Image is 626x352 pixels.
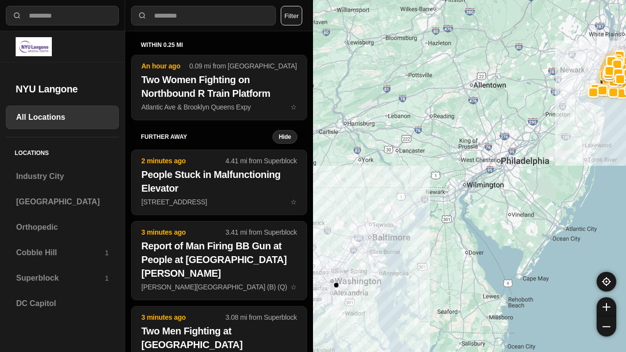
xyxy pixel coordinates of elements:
h5: within 0.25 mi [141,41,297,49]
img: logo [16,37,52,56]
span: star [291,198,297,206]
a: DC Capitol [6,292,119,315]
h2: People Stuck in Malfunctioning Elevator [141,168,297,195]
button: 2 minutes ago4.41 mi from SuperblockPeople Stuck in Malfunctioning Elevator[STREET_ADDRESS]star [131,150,307,215]
a: An hour ago0.09 mi from [GEOGRAPHIC_DATA]Two Women Fighting on Northbound R Train PlatformAtlanti... [131,103,307,111]
p: 3 minutes ago [141,227,225,237]
p: 3.41 mi from Superblock [225,227,297,237]
h5: further away [141,133,272,141]
button: zoom-out [597,317,616,336]
a: [GEOGRAPHIC_DATA] [6,190,119,214]
p: [PERSON_NAME][GEOGRAPHIC_DATA] (B) (Q) [141,282,297,292]
small: Hide [279,133,291,141]
h3: Orthopedic [16,221,109,233]
p: 3 minutes ago [141,312,225,322]
h3: Superblock [16,272,105,284]
a: 3 minutes ago3.41 mi from SuperblockReport of Man Firing BB Gun at People at [GEOGRAPHIC_DATA][PE... [131,283,307,291]
h3: [GEOGRAPHIC_DATA] [16,196,109,208]
h2: Two Men Fighting at [GEOGRAPHIC_DATA] [141,324,297,352]
p: 2 minutes ago [141,156,225,166]
h2: Two Women Fighting on Northbound R Train Platform [141,73,297,100]
button: Hide [272,130,297,144]
button: Filter [281,6,302,25]
img: search [12,11,22,21]
a: Superblock1 [6,266,119,290]
button: zoom-in [597,297,616,317]
img: zoom-out [603,323,610,330]
p: 1 [105,273,109,283]
p: 0.09 mi from [GEOGRAPHIC_DATA] [189,61,297,71]
h5: Locations [6,137,119,165]
a: Orthopedic [6,216,119,239]
p: 4.41 mi from Superblock [225,156,297,166]
button: 3 minutes ago3.41 mi from SuperblockReport of Man Firing BB Gun at People at [GEOGRAPHIC_DATA][PE... [131,221,307,300]
h3: DC Capitol [16,298,109,309]
a: All Locations [6,106,119,129]
h3: All Locations [16,111,109,123]
span: star [291,103,297,111]
p: Atlantic Ave & Brooklyn Queens Expy [141,102,297,112]
p: 1 [105,248,109,258]
button: An hour ago0.09 mi from [GEOGRAPHIC_DATA]Two Women Fighting on Northbound R Train PlatformAtlanti... [131,55,307,120]
p: 3.08 mi from Superblock [225,312,297,322]
h3: Industry City [16,171,109,182]
h2: Report of Man Firing BB Gun at People at [GEOGRAPHIC_DATA][PERSON_NAME] [141,239,297,280]
img: search [137,11,147,21]
a: Industry City [6,165,119,188]
img: recenter [602,277,611,286]
p: [STREET_ADDRESS] [141,197,297,207]
a: 2 minutes ago4.41 mi from SuperblockPeople Stuck in Malfunctioning Elevator[STREET_ADDRESS]star [131,198,307,206]
h3: Cobble Hill [16,247,105,259]
p: An hour ago [141,61,189,71]
button: recenter [597,272,616,291]
a: Cobble Hill1 [6,241,119,264]
span: star [291,283,297,291]
h2: NYU Langone [16,82,109,96]
img: zoom-in [603,303,610,311]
